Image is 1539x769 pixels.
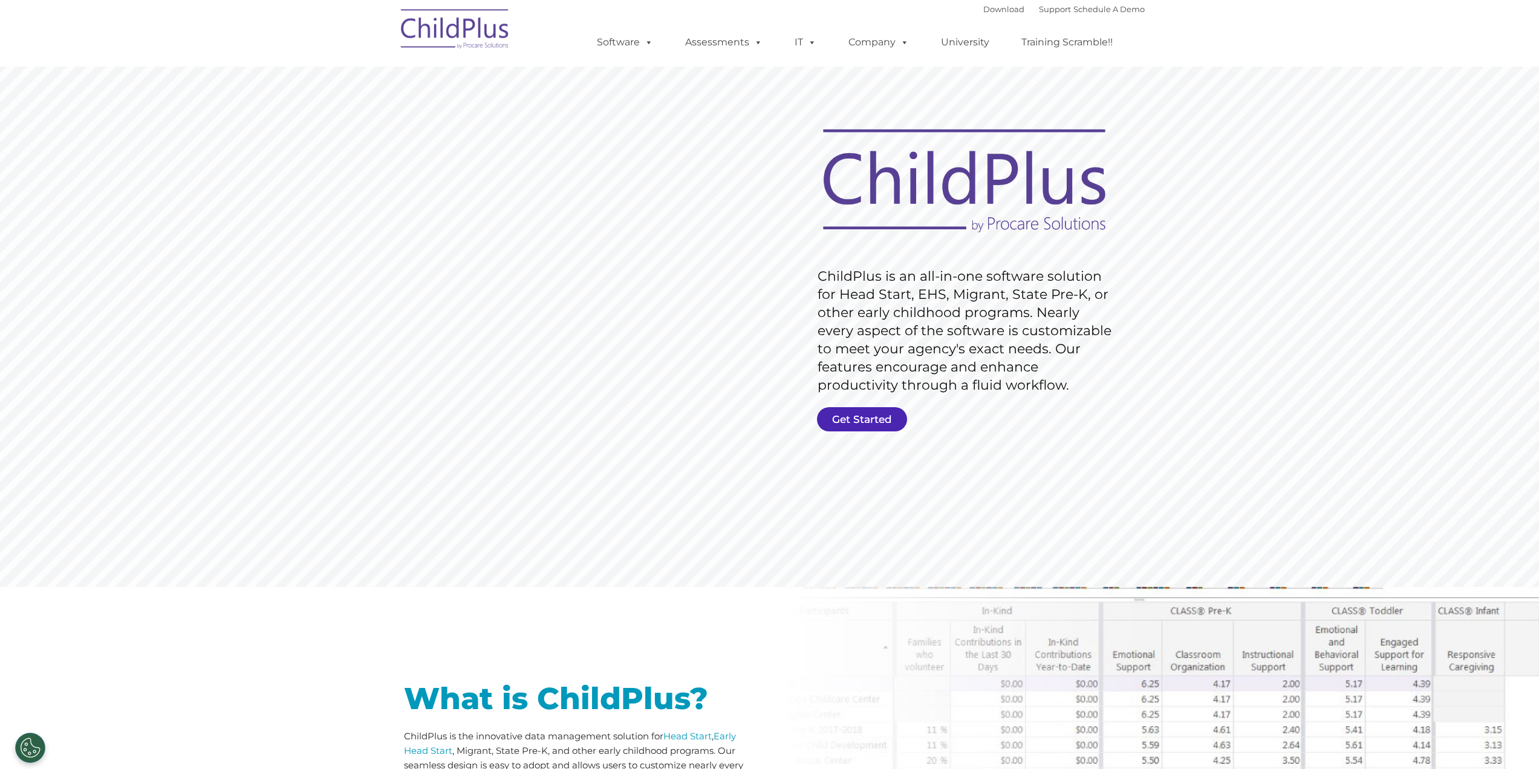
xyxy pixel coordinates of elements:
[983,4,1145,14] font: |
[783,30,828,54] a: IT
[818,267,1118,394] rs-layer: ChildPlus is an all-in-one software solution for Head Start, EHS, Migrant, State Pre-K, or other ...
[983,4,1024,14] a: Download
[1009,30,1125,54] a: Training Scramble!!
[836,30,921,54] a: Company
[1073,4,1145,14] a: Schedule A Demo
[15,733,45,763] button: Cookies Settings
[817,407,907,431] a: Get Started
[673,30,775,54] a: Assessments
[929,30,1001,54] a: University
[663,730,712,742] a: Head Start
[404,730,736,756] a: Early Head Start
[1039,4,1071,14] a: Support
[585,30,665,54] a: Software
[395,1,516,61] img: ChildPlus by Procare Solutions
[404,684,761,714] h1: What is ChildPlus?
